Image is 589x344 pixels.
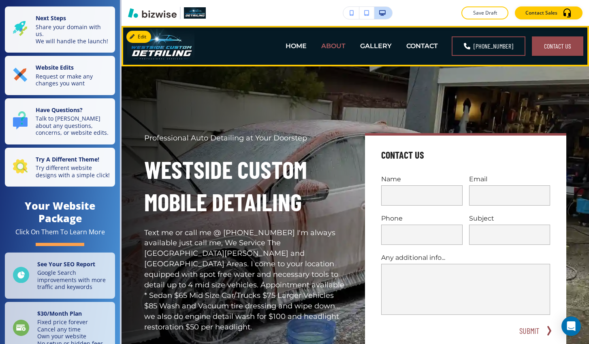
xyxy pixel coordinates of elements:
a: See Your SEO ReportGoogle Search improvements with more traffic and keywords [5,253,115,299]
h1: Westside Custom Mobile Detailing [144,153,346,218]
p: Text me or call me @ [PHONE_NUMBER] I'm always available just call me, We Service The [GEOGRAPHIC... [144,228,346,333]
div: Click On Them To Learn More [15,228,105,236]
p: Phone [381,214,463,223]
img: Westside Custom Mobile Detailing [127,29,194,63]
p: Any additional info... [381,253,550,262]
button: Next StepsShare your domain with us.We will handle the launch! [5,6,115,53]
img: Bizwise Logo [128,8,177,18]
p: Save Draft [472,9,498,17]
p: Subject [469,214,551,223]
p: Talk to [PERSON_NAME] about any questions, concerns, or website edits. [36,115,110,136]
p: Try different website designs with a simple click! [36,164,110,178]
button: SUBMIT [516,325,542,337]
strong: Next Steps [36,14,66,22]
p: Share your domain with us. We will handle the launch! [36,23,110,45]
button: Website EditsRequest or make any changes you want [5,56,115,95]
img: Your Logo [184,7,206,18]
button: Try A Different Theme!Try different website designs with a simple click! [5,148,115,187]
p: CONTACT [406,41,438,51]
strong: Have Questions? [36,106,83,114]
p: Request or make any changes you want [36,73,110,87]
button: Contact Sales [515,6,583,19]
strong: Try A Different Theme! [36,155,99,163]
strong: Website Edits [36,64,74,71]
p: GALLERY [360,41,392,51]
p: Name [381,174,463,184]
p: Professional Auto Detailing at Your Doorstep [144,133,346,144]
p: Google Search improvements with more traffic and keywords [37,269,110,291]
p: HOME [286,41,307,51]
strong: $ 30 /Month Plan [37,310,82,317]
button: Have Questions?Talk to [PERSON_NAME] about any questions, concerns, or website edits. [5,98,115,144]
button: Edit [126,31,151,43]
p: Email [469,174,551,184]
h4: Your Website Package [5,200,115,225]
div: Open Intercom Messenger [561,316,581,336]
button: Save Draft [461,6,508,19]
a: [PHONE_NUMBER] [452,36,525,56]
h4: Contact Us [381,149,424,161]
button: Contact Us [532,36,583,56]
p: Contact Sales [525,9,557,17]
p: ABOUT [321,41,346,51]
strong: See Your SEO Report [37,260,95,268]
